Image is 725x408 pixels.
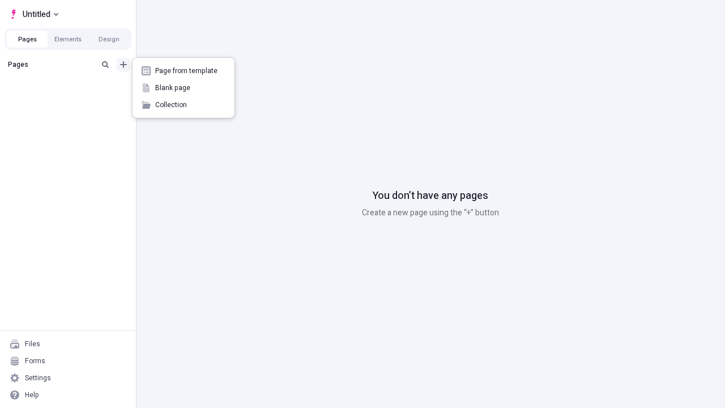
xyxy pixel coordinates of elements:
div: Help [25,390,39,399]
p: You don’t have any pages [373,189,488,203]
p: Create a new page using the “+” button [362,207,499,219]
button: Pages [7,31,48,48]
div: Settings [25,373,51,382]
div: Add new [133,58,234,118]
button: Select site [5,6,63,23]
div: Forms [25,356,45,365]
div: Files [25,339,40,348]
button: Add new [117,58,130,71]
span: Collection [155,100,225,109]
span: Untitled [23,7,50,21]
button: Design [88,31,129,48]
button: Elements [48,31,88,48]
span: Blank page [155,83,225,92]
span: Page from template [155,66,225,75]
div: Pages [8,60,94,69]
